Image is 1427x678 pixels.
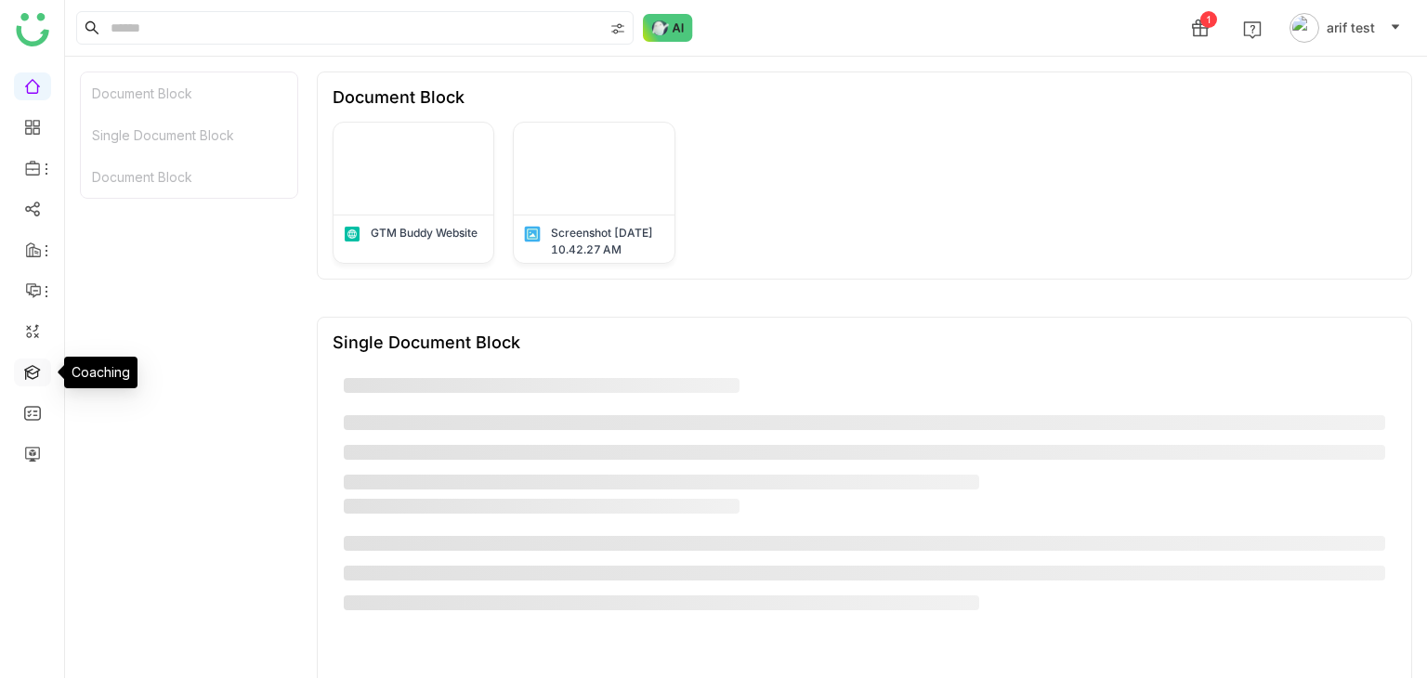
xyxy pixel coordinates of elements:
img: article.svg [343,225,361,243]
img: avatar [1290,13,1319,43]
img: logo [16,13,49,46]
img: 6858f8b3594932469e840d5a [514,123,674,215]
img: help.svg [1243,20,1262,39]
span: arif test [1327,18,1375,38]
div: Single Document Block [333,332,520,352]
div: Screenshot [DATE] 10.42.27 AM [551,225,664,258]
div: Single Document Block [81,114,297,156]
div: Document Block [333,87,465,107]
img: png.svg [523,225,542,243]
div: GTM Buddy Website [371,225,478,241]
div: 1 [1200,11,1217,28]
div: Coaching [64,357,137,388]
button: arif test [1286,13,1405,43]
img: 6864b9d5521627553078eecb [334,123,493,215]
img: ask-buddy-normal.svg [643,14,693,42]
div: Document Block [81,156,297,198]
img: search-type.svg [610,21,625,36]
div: Document Block [81,72,297,114]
